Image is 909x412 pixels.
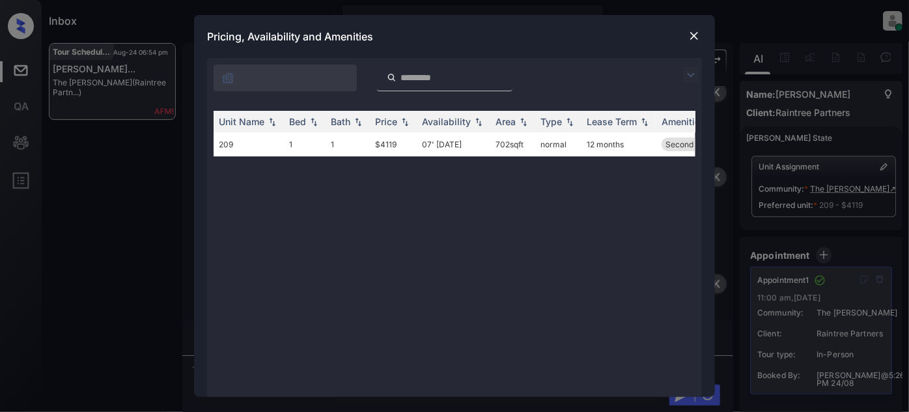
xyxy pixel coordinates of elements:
img: close [688,29,701,42]
img: sorting [517,117,530,126]
img: sorting [472,117,485,126]
td: 1 [326,132,370,156]
img: sorting [638,117,651,126]
td: 1 [284,132,326,156]
img: icon-zuma [387,72,397,83]
td: 702 sqft [490,132,535,156]
div: Pricing, Availability and Amenities [194,15,715,58]
td: 07' [DATE] [417,132,490,156]
div: Amenities [662,116,705,127]
img: sorting [563,117,576,126]
td: $4119 [370,132,417,156]
img: sorting [266,117,279,126]
img: sorting [399,117,412,126]
div: Bath [331,116,350,127]
img: sorting [307,117,320,126]
div: Type [540,116,562,127]
div: Price [375,116,397,127]
div: Unit Name [219,116,264,127]
span: Second Floor [665,140,714,149]
img: icon-zuma [683,67,699,83]
img: icon-zuma [221,72,234,85]
div: Area [496,116,516,127]
td: 12 months [581,132,656,156]
div: Bed [289,116,306,127]
td: 209 [214,132,284,156]
div: Lease Term [587,116,637,127]
div: Availability [422,116,471,127]
img: sorting [352,117,365,126]
td: normal [535,132,581,156]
